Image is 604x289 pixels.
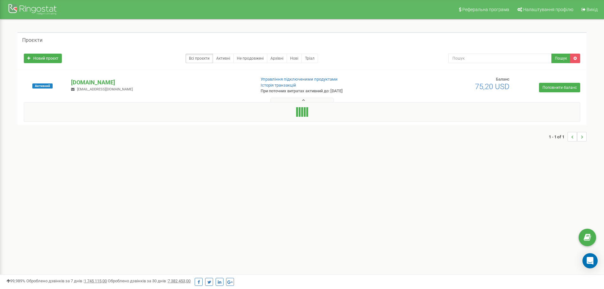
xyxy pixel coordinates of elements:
input: Пошук [448,54,552,63]
p: [DOMAIN_NAME] [71,78,250,87]
a: Управління підключеними продуктами [261,77,338,82]
a: Всі проєкти [185,54,213,63]
a: Нові [287,54,302,63]
span: Реферальна програма [462,7,509,12]
a: Історія транзакцій [261,83,296,88]
p: При поточних витратах активний до: [DATE] [261,88,393,94]
span: Оброблено дзвінків за 7 днів : [26,279,107,283]
nav: ... [549,126,587,148]
u: 7 382 453,00 [168,279,191,283]
div: Open Intercom Messenger [582,253,598,268]
a: Поповнити баланс [539,83,580,92]
span: Активний [32,83,53,89]
span: 75,20 USD [475,82,510,91]
span: 99,989% [6,279,25,283]
a: Не продовжені [233,54,267,63]
button: Пошук [551,54,570,63]
span: Налаштування профілю [523,7,573,12]
u: 1 745 115,00 [84,279,107,283]
h5: Проєкти [22,37,42,43]
span: 1 - 1 of 1 [549,132,568,141]
a: Тріал [302,54,318,63]
span: [EMAIL_ADDRESS][DOMAIN_NAME] [77,87,133,91]
a: Новий проєкт [24,54,62,63]
span: Вихід [587,7,598,12]
span: Оброблено дзвінків за 30 днів : [108,279,191,283]
span: Баланс [496,77,510,82]
a: Активні [213,54,234,63]
a: Архівні [267,54,287,63]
